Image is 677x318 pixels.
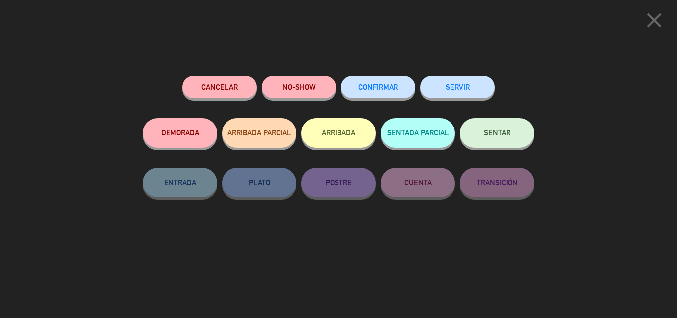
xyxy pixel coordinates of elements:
[381,118,455,148] button: SENTADA PARCIAL
[143,118,217,148] button: DEMORADA
[358,83,398,91] span: CONFIRMAR
[639,7,670,37] button: close
[222,118,296,148] button: ARRIBADA PARCIAL
[460,118,534,148] button: SENTAR
[420,76,495,98] button: SERVIR
[381,168,455,197] button: CUENTA
[484,128,510,137] span: SENTAR
[227,128,291,137] span: ARRIBADA PARCIAL
[222,168,296,197] button: PLATO
[262,76,336,98] button: NO-SHOW
[460,168,534,197] button: TRANSICIÓN
[301,168,376,197] button: POSTRE
[182,76,257,98] button: Cancelar
[143,168,217,197] button: ENTRADA
[341,76,415,98] button: CONFIRMAR
[642,8,667,33] i: close
[301,118,376,148] button: ARRIBADA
